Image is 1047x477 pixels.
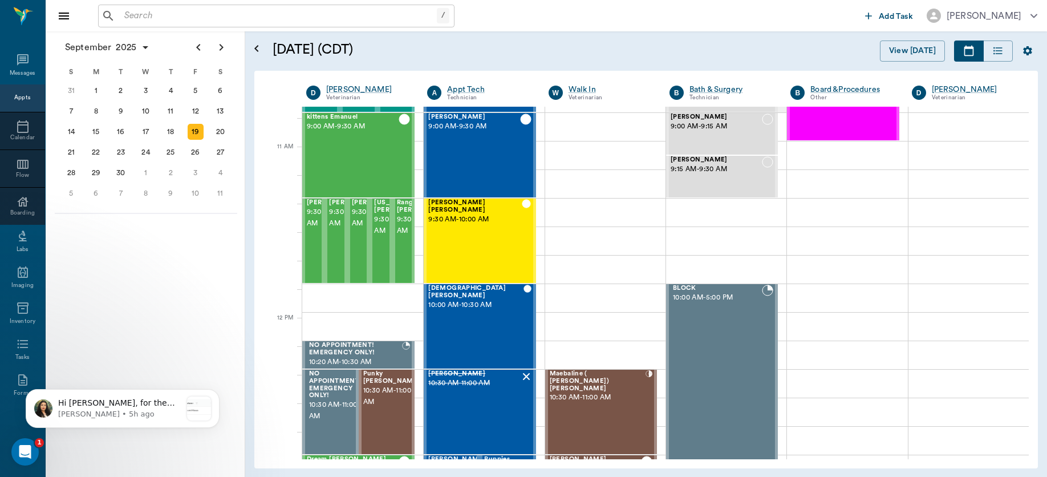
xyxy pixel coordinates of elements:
div: Thursday, September 11, 2025 [163,103,178,119]
div: Wednesday, September 24, 2025 [138,144,154,160]
div: Sunday, September 14, 2025 [63,124,79,140]
div: CHECKED_OUT, 9:00 AM - 9:30 AM [424,112,535,198]
div: BOOKED, 10:20 AM - 10:30 AM [302,341,415,369]
div: Tasks [15,353,30,362]
div: Thursday, September 4, 2025 [163,83,178,99]
div: CHECKED_OUT, 9:30 AM - 10:00 AM [370,198,392,284]
div: T [158,63,183,80]
div: D [306,86,320,100]
div: Tuesday, September 23, 2025 [113,144,129,160]
div: Tuesday, September 16, 2025 [113,124,129,140]
div: Saturday, September 27, 2025 [212,144,228,160]
div: F [183,63,208,80]
div: Sunday, September 28, 2025 [63,165,79,181]
div: Tuesday, September 9, 2025 [113,103,129,119]
button: Next page [210,36,233,59]
div: Sunday, October 5, 2025 [63,185,79,201]
a: [PERSON_NAME] [326,84,410,95]
a: Appt Tech [447,84,531,95]
div: Saturday, September 6, 2025 [212,83,228,99]
span: Ranger [PERSON_NAME] [397,199,454,214]
div: Technician [447,93,531,103]
button: View [DATE] [880,41,945,62]
div: CHECKED_OUT, 9:30 AM - 10:00 AM [424,198,535,284]
span: 9:30 AM - 10:00 AM [428,214,522,225]
span: 10:30 AM - 11:00 AM [309,399,362,422]
span: [PERSON_NAME] [671,114,762,121]
span: 1 [35,438,44,447]
iframe: Intercom live chat [11,438,39,466]
div: Veterinarian [326,93,410,103]
div: Friday, October 3, 2025 [188,165,204,181]
span: 10:30 AM - 11:00 AM [363,385,420,408]
div: BOOKED, 10:30 AM - 11:00 AM [302,369,359,455]
div: CHECKED_OUT, 10:00 AM - 10:30 AM [424,284,535,369]
button: Close drawer [52,5,75,27]
div: Monday, September 1, 2025 [88,83,104,99]
div: Monday, October 6, 2025 [88,185,104,201]
span: 10:00 AM - 5:00 PM [673,292,762,304]
span: 9:30 AM - 10:00 AM [374,214,431,237]
button: Open calendar [250,27,263,71]
div: Labs [17,245,29,254]
span: 10:00 AM - 10:30 AM [428,300,523,311]
span: 9:30 AM - 10:00 AM [352,207,409,229]
div: / [437,8,449,23]
span: [DEMOGRAPHIC_DATA][PERSON_NAME] [428,285,523,300]
a: Walk In [569,84,652,95]
div: Sunday, September 21, 2025 [63,144,79,160]
span: NO APPOINTMENT! EMERGENCY ONLY! [309,370,362,399]
div: CHECKED_OUT, 9:30 AM - 10:00 AM [324,198,347,284]
span: 9:00 AM - 9:15 AM [671,121,762,132]
span: [PERSON_NAME] [352,199,409,207]
div: 11 AM [263,141,293,169]
div: Saturday, September 13, 2025 [212,103,228,119]
div: B [790,86,805,100]
button: [PERSON_NAME] [918,5,1046,26]
div: CHECKED_OUT, 9:30 AM - 10:00 AM [392,198,415,284]
span: BLOCK [673,285,762,292]
span: 9:30 AM - 10:00 AM [329,207,386,229]
div: NOT_CONFIRMED, 9:00 AM - 9:15 AM [666,112,778,155]
div: Veterinarian [932,93,1016,103]
div: Other [810,93,894,103]
a: Bath & Surgery [689,84,773,95]
span: [PERSON_NAME] [428,370,520,378]
div: Sunday, August 31, 2025 [63,83,79,99]
div: Sunday, September 7, 2025 [63,103,79,119]
span: [PERSON_NAME] [PERSON_NAME] [428,199,522,214]
span: NO APPOINTMENT! EMERGENCY ONLY! [309,342,402,357]
div: Monday, September 15, 2025 [88,124,104,140]
span: [US_STATE] [PERSON_NAME] [374,199,431,214]
span: [PERSON_NAME] [428,456,485,463]
div: NO_SHOW, 10:30 AM - 11:00 AM [424,369,535,455]
div: W [549,86,563,100]
div: Tuesday, September 2, 2025 [113,83,129,99]
span: [PERSON_NAME] [671,156,762,164]
div: CHECKED_OUT, 9:30 AM - 10:00 AM [347,198,370,284]
div: Thursday, September 18, 2025 [163,124,178,140]
div: S [208,63,233,80]
div: 12 PM [263,312,293,341]
a: [PERSON_NAME] [932,84,1016,95]
div: Thursday, October 2, 2025 [163,165,178,181]
span: kittens Emanuel [307,114,399,121]
div: Saturday, September 20, 2025 [212,124,228,140]
button: Add Task [861,5,918,26]
div: NOT_CONFIRMED, 9:15 AM - 9:30 AM [666,155,778,198]
span: 9:00 AM - 9:30 AM [428,121,520,132]
div: [PERSON_NAME] [947,9,1021,23]
span: Dream [PERSON_NAME] [307,456,399,463]
span: 10:30 AM - 11:00 AM [428,378,520,389]
div: Thursday, October 9, 2025 [163,185,178,201]
span: [PERSON_NAME] [307,199,364,207]
div: CHECKED_OUT, 9:00 AM - 9:30 AM [302,112,415,198]
div: Board &Procedures [810,84,894,95]
div: Today, Friday, September 19, 2025 [188,124,204,140]
div: T [108,63,133,80]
